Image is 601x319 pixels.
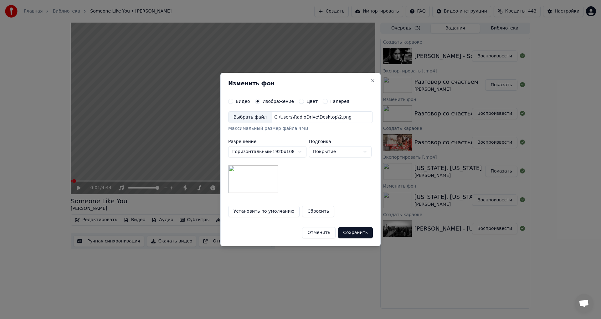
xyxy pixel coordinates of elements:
div: C:\Users\RadioDrive\Desktop\2.png [272,114,354,120]
label: Цвет [306,99,318,104]
button: Сбросить [302,206,334,217]
label: Разрешение [228,139,306,144]
button: Установить по умолчанию [228,206,300,217]
button: Сохранить [338,227,373,238]
label: Изображение [263,99,294,104]
div: Выбрать файл [229,112,272,123]
div: Максимальный размер файла 4MB [228,126,373,132]
label: Видео [236,99,250,104]
h2: Изменить фон [228,81,373,86]
label: Подгонка [309,139,372,144]
label: Галерея [330,99,349,104]
button: Отменить [302,227,336,238]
